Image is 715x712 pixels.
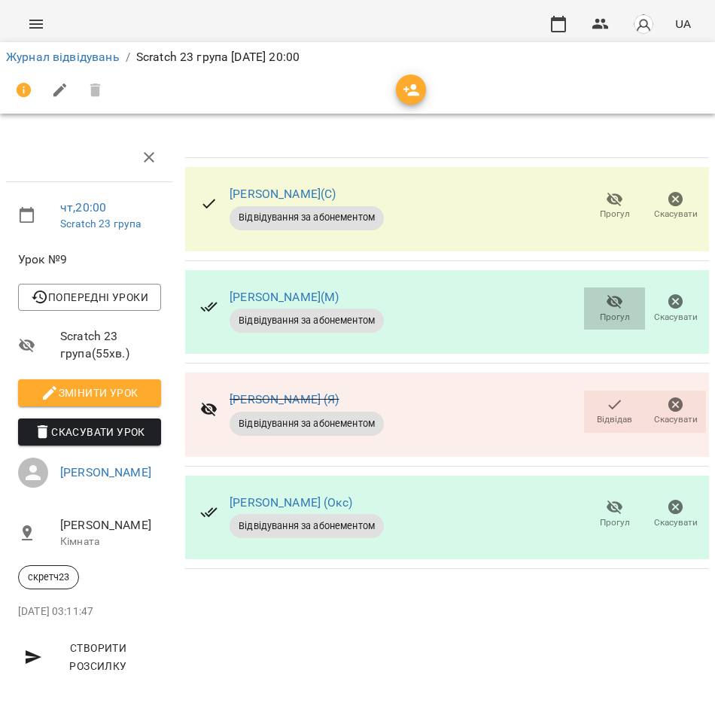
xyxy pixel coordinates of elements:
span: Скасувати [654,516,698,529]
div: скретч23 [18,565,79,589]
button: Скасувати [645,288,706,330]
span: Відвідування за абонементом [230,519,384,533]
a: [PERSON_NAME](С) [230,187,336,201]
span: Відвідування за абонементом [230,211,384,224]
p: Кімната [60,534,161,549]
nav: breadcrumb [6,48,709,66]
button: Скасувати [645,185,706,227]
button: Прогул [584,288,645,330]
span: Скасувати [654,413,698,426]
span: Скасувати [654,208,698,221]
button: Попередні уроки [18,284,161,311]
span: Скасувати Урок [30,423,149,441]
button: Створити розсилку [18,634,161,680]
a: [PERSON_NAME] (Я) [230,392,339,406]
span: скретч23 [19,571,78,584]
span: Прогул [600,516,630,529]
span: Урок №9 [18,251,161,269]
button: Menu [18,6,54,42]
span: Відвідування за абонементом [230,314,384,327]
button: Скасувати Урок [18,418,161,446]
span: Відвідування за абонементом [230,417,384,431]
a: [PERSON_NAME](М) [230,290,339,304]
span: UA [675,16,691,32]
span: Прогул [600,311,630,324]
a: Scratch 23 група [60,218,141,230]
a: [PERSON_NAME] [60,465,151,479]
a: Журнал відвідувань [6,50,120,64]
p: [DATE] 03:11:47 [18,604,161,619]
a: [PERSON_NAME] (Окс) [230,495,352,510]
span: Створити розсилку [24,639,155,675]
span: Прогул [600,208,630,221]
button: Відвідав [584,391,645,433]
button: Скасувати [645,391,706,433]
span: Scratch 23 група ( 55 хв. ) [60,327,161,363]
span: [PERSON_NAME] [60,516,161,534]
button: Прогул [584,185,645,227]
span: Попередні уроки [30,288,149,306]
li: / [126,48,130,66]
button: Прогул [584,494,645,536]
button: UA [669,10,697,38]
span: Змінити урок [30,384,149,402]
span: Відвідав [597,413,632,426]
img: avatar_s.png [633,14,654,35]
span: Скасувати [654,311,698,324]
button: Змінити урок [18,379,161,406]
a: чт , 20:00 [60,200,106,215]
p: Scratch 23 група [DATE] 20:00 [136,48,300,66]
button: Скасувати [645,494,706,536]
